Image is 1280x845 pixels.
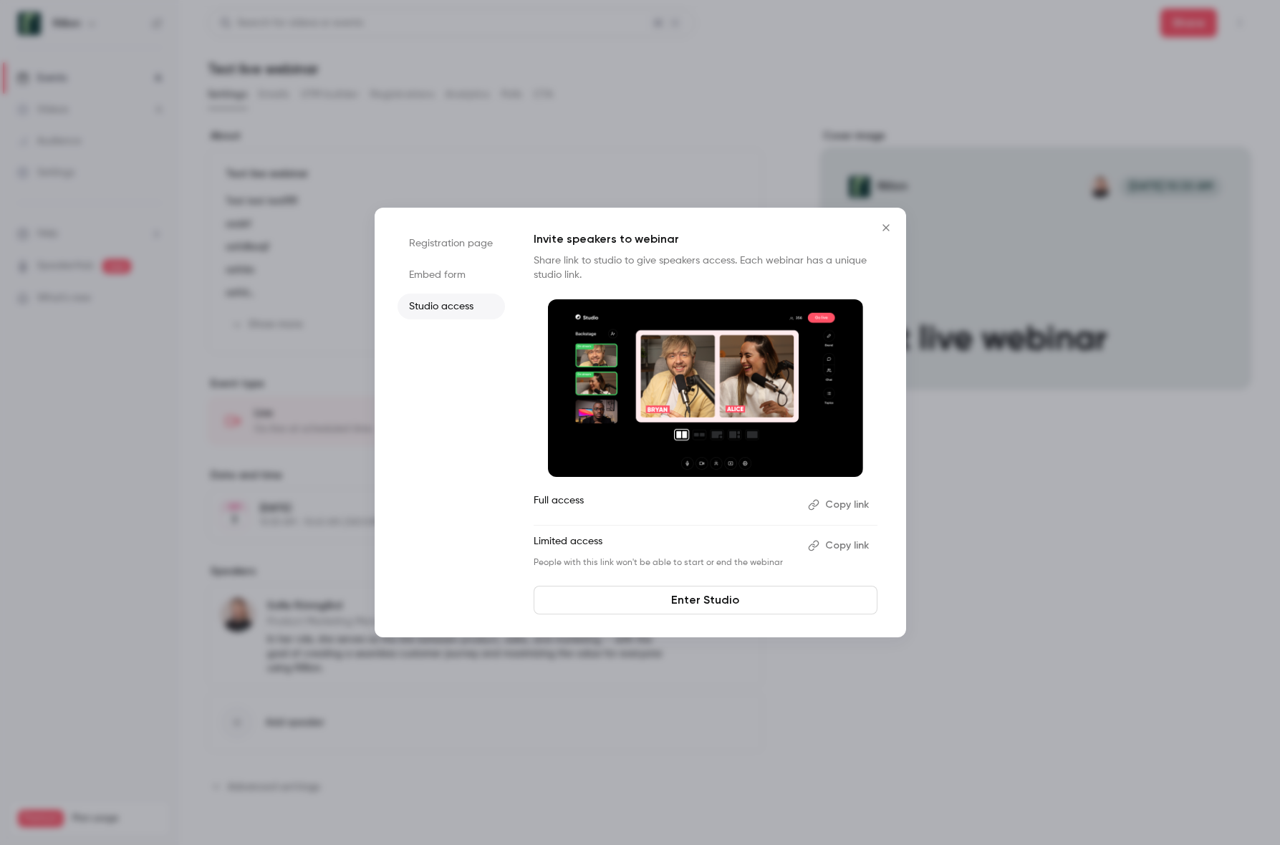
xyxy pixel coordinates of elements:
[534,586,877,614] a: Enter Studio
[548,299,863,477] img: Invite speakers to webinar
[534,253,877,282] p: Share link to studio to give speakers access. Each webinar has a unique studio link.
[534,557,797,569] p: People with this link won't be able to start or end the webinar
[534,534,797,557] p: Limited access
[534,493,797,516] p: Full access
[398,262,505,288] li: Embed form
[398,231,505,256] li: Registration page
[872,213,900,242] button: Close
[534,231,877,248] p: Invite speakers to webinar
[398,294,505,319] li: Studio access
[802,493,877,516] button: Copy link
[802,534,877,557] button: Copy link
